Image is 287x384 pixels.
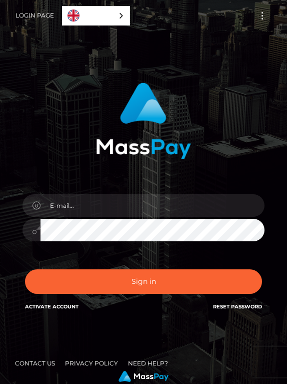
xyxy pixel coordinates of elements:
a: Login Page [15,5,54,26]
aside: Language selected: English [62,6,130,26]
div: Language [62,6,130,26]
a: Privacy Policy [61,355,122,371]
img: MassPay [118,371,168,382]
button: Toggle navigation [253,9,271,23]
a: Contact Us [11,355,59,371]
input: E-mail... [40,194,264,217]
a: Need Help? [124,355,172,371]
a: Activate Account [25,303,78,310]
a: Reset Password [213,303,262,310]
img: MassPay Login [96,83,191,159]
a: English [62,7,129,25]
button: Sign in [25,269,262,294]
